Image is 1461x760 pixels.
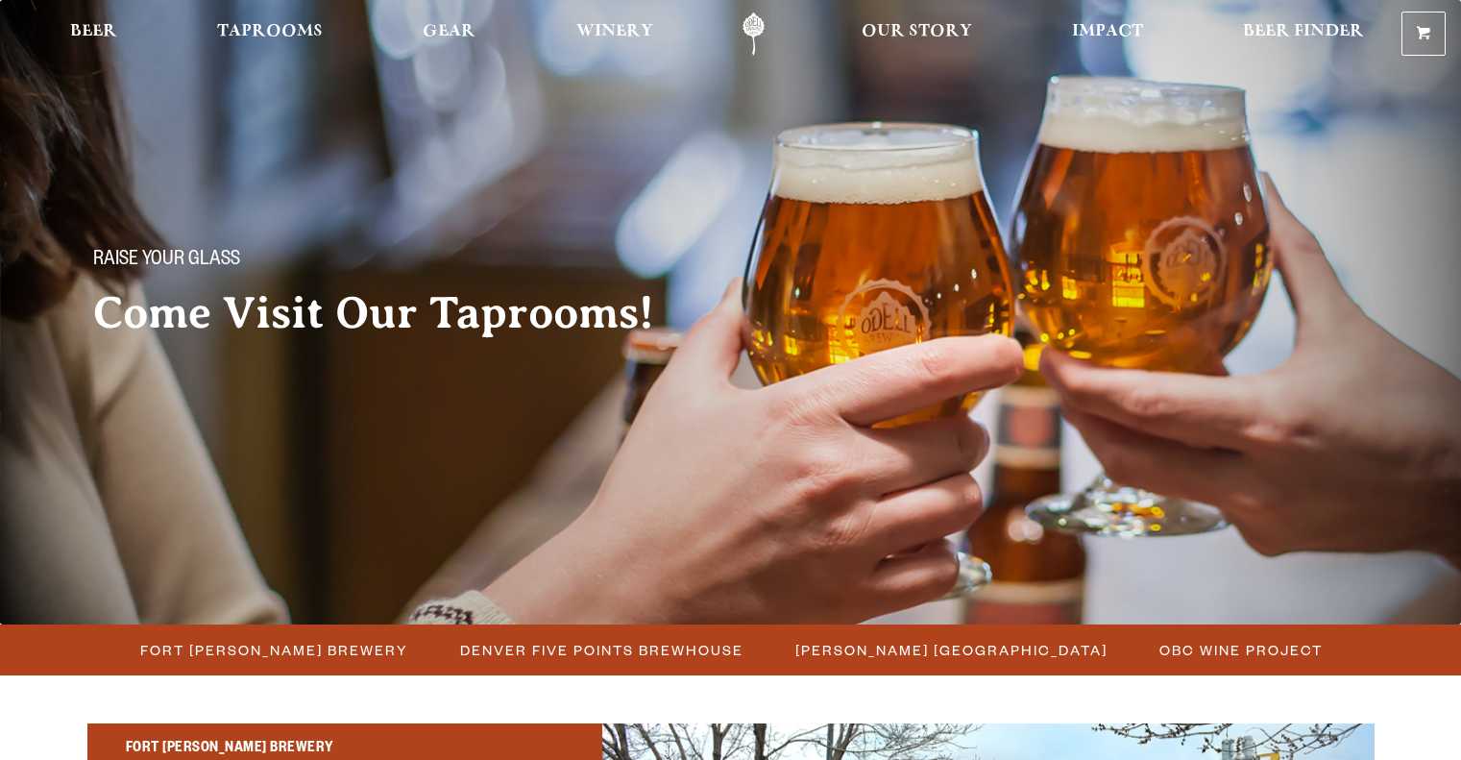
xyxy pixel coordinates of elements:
a: Gear [410,12,488,56]
a: OBC Wine Project [1148,636,1332,664]
a: Beer [58,12,130,56]
span: Beer [70,24,117,39]
a: Our Story [849,12,985,56]
span: Fort [PERSON_NAME] Brewery [140,636,408,664]
span: Denver Five Points Brewhouse [460,636,743,664]
a: Beer Finder [1230,12,1376,56]
a: Taprooms [205,12,335,56]
a: Impact [1059,12,1156,56]
a: Odell Home [718,12,790,56]
span: Our Story [862,24,972,39]
h2: Come Visit Our Taprooms! [93,289,693,337]
span: Taprooms [217,24,323,39]
a: Winery [564,12,666,56]
a: Denver Five Points Brewhouse [449,636,753,664]
span: OBC Wine Project [1159,636,1323,664]
span: Impact [1072,24,1143,39]
span: Raise your glass [93,249,240,274]
a: Fort [PERSON_NAME] Brewery [129,636,418,664]
a: [PERSON_NAME] [GEOGRAPHIC_DATA] [784,636,1117,664]
span: Beer Finder [1243,24,1364,39]
span: [PERSON_NAME] [GEOGRAPHIC_DATA] [795,636,1108,664]
span: Winery [576,24,653,39]
span: Gear [423,24,475,39]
